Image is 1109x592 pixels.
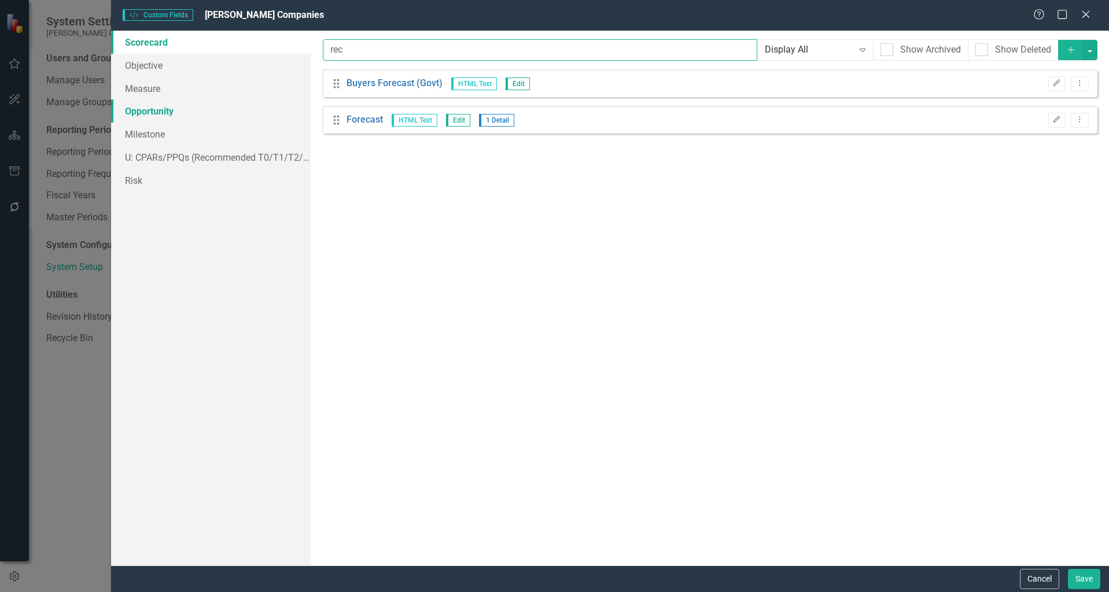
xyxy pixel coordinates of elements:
[1068,569,1100,589] button: Save
[44,68,104,76] div: Domain Overview
[115,67,124,76] img: tab_keywords_by_traffic_grey.svg
[479,114,514,127] span: 1 Detail
[111,99,311,123] a: Opportunity
[451,77,497,90] span: HTML Text
[995,43,1051,57] div: Show Deleted
[32,18,57,28] div: v 4.0.25
[765,43,853,57] div: Display All
[347,113,383,127] a: Forecast
[323,39,757,61] input: Filter...
[111,146,311,169] a: U: CPARs/PPQs (Recommended T0/T1/T2/T3)
[1020,569,1059,589] button: Cancel
[111,54,311,77] a: Objective
[205,9,324,20] span: [PERSON_NAME] Companies
[446,114,470,127] span: Edit
[123,9,193,21] span: Custom Fields
[506,77,530,90] span: Edit
[111,31,311,54] a: Scorecard
[19,18,28,28] img: logo_orange.svg
[392,114,437,127] span: HTML Text
[347,77,443,90] a: Buyers Forecast (Govt)
[900,43,961,57] div: Show Archived
[111,169,311,192] a: Risk
[31,67,40,76] img: tab_domain_overview_orange.svg
[111,77,311,100] a: Measure
[111,123,311,146] a: Milestone
[30,30,127,39] div: Domain: [DOMAIN_NAME]
[128,68,195,76] div: Keywords by Traffic
[19,30,28,39] img: website_grey.svg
